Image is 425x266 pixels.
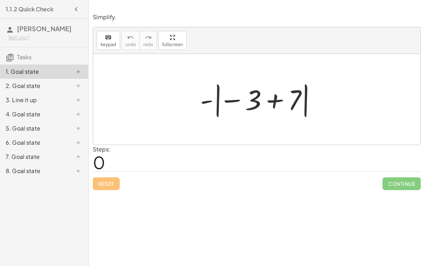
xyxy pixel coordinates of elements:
span: redo [143,42,153,47]
i: Task not started. [74,67,83,76]
span: Tasks [17,53,32,61]
div: 2. Goal state [6,82,63,90]
h4: 1.1.2 Quick Check [6,5,53,13]
i: Task not started. [74,110,83,118]
i: Task not started. [74,124,83,133]
i: Task not started. [74,138,83,147]
i: Task not started. [74,153,83,161]
i: undo [127,33,134,42]
i: Task not started. [74,96,83,104]
p: Simplify. [93,13,421,21]
button: keyboardkeypad [97,31,120,50]
span: fullscreen [162,42,183,47]
div: 3. Line it up [6,96,63,104]
button: redoredo [140,31,157,50]
span: undo [125,42,136,47]
i: redo [145,33,152,42]
div: 6. Goal state [6,138,63,147]
div: 7. Goal state [6,153,63,161]
i: Task not started. [74,82,83,90]
span: 0 [93,151,105,173]
span: keypad [101,42,116,47]
label: Steps: [93,145,110,153]
span: [PERSON_NAME] [17,24,72,33]
button: undoundo [121,31,140,50]
div: 1. Goal state [6,67,63,76]
div: 8. Goal state [6,167,63,175]
div: 4. Goal state [6,110,63,118]
div: 5. Goal state [6,124,63,133]
div: Not you? [8,34,83,41]
i: keyboard [105,33,112,42]
i: Task not started. [74,167,83,175]
button: fullscreen [158,31,187,50]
